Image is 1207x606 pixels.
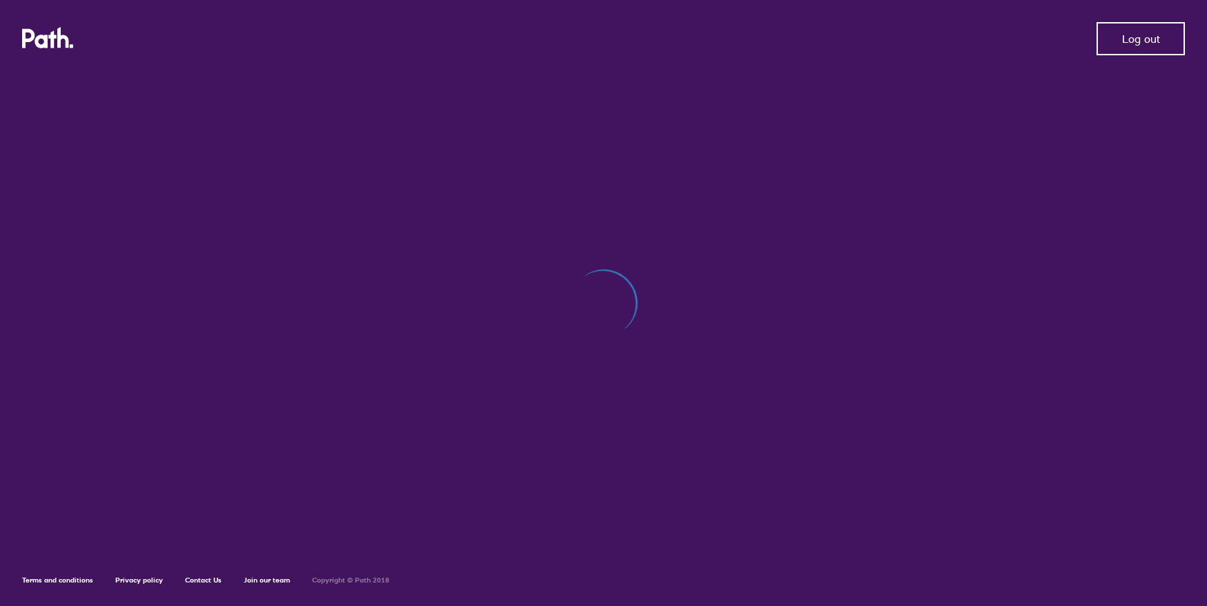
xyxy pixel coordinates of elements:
span: Log out [1122,32,1160,45]
h6: Copyright © Path 2018 [312,576,389,585]
button: Log out [1097,22,1185,55]
a: Privacy policy [115,576,163,585]
a: Terms and conditions [22,576,93,585]
a: Join our team [244,576,290,585]
a: Contact Us [185,576,222,585]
